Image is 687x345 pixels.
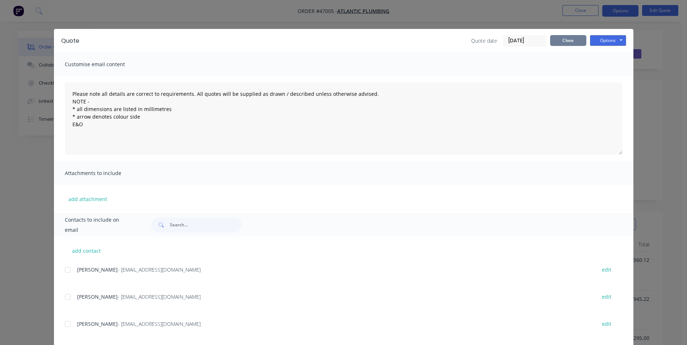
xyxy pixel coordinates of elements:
[65,82,623,155] textarea: Please note all details are correct to requirements. All quotes will be supplied as drawn / descr...
[77,320,118,327] span: [PERSON_NAME]
[65,59,144,69] span: Customise email content
[118,266,201,273] span: - [EMAIL_ADDRESS][DOMAIN_NAME]
[170,218,242,232] input: Search...
[65,193,111,204] button: add attachment
[598,319,616,329] button: edit
[590,35,626,46] button: Options
[65,245,108,256] button: add contact
[65,215,133,235] span: Contacts to include on email
[471,37,497,44] span: Quote date
[118,293,201,300] span: - [EMAIL_ADDRESS][DOMAIN_NAME]
[65,168,144,178] span: Attachments to include
[598,265,616,274] button: edit
[77,266,118,273] span: [PERSON_NAME]
[61,37,79,45] div: Quote
[550,35,586,46] button: Close
[598,292,616,302] button: edit
[118,320,201,327] span: - [EMAIL_ADDRESS][DOMAIN_NAME]
[77,293,118,300] span: [PERSON_NAME]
